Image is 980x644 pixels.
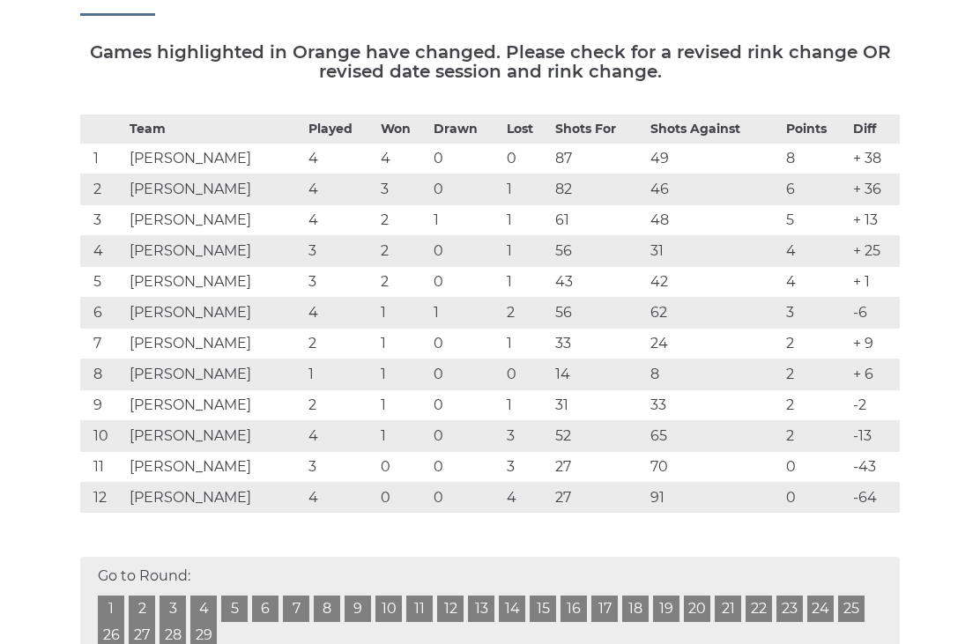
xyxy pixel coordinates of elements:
td: 1 [376,360,429,391]
td: 3 [376,175,429,206]
th: Won [376,116,429,144]
td: [PERSON_NAME] [125,237,304,268]
td: 2 [304,329,376,360]
td: -6 [849,299,900,329]
td: 1 [502,268,551,299]
td: 3 [80,206,125,237]
td: 8 [646,360,782,391]
th: Points [782,116,850,144]
td: 3 [782,299,850,329]
h5: Games highlighted in Orange have changed. Please check for a revised rink change OR revised date ... [80,43,900,82]
td: 0 [429,453,501,484]
a: 25 [838,596,865,623]
td: 14 [551,360,646,391]
td: 91 [646,484,782,514]
td: + 6 [849,360,900,391]
td: 6 [782,175,850,206]
td: 1 [304,360,376,391]
td: 3 [502,422,551,453]
td: 0 [429,175,501,206]
td: + 1 [849,268,900,299]
td: 3 [502,453,551,484]
th: Drawn [429,116,501,144]
td: [PERSON_NAME] [125,391,304,422]
a: 10 [375,596,402,623]
a: 16 [561,596,587,623]
td: 1 [502,391,551,422]
a: 22 [746,596,772,623]
td: 33 [646,391,782,422]
td: 8 [80,360,125,391]
td: 27 [551,484,646,514]
td: [PERSON_NAME] [125,360,304,391]
td: 48 [646,206,782,237]
td: 0 [429,484,501,514]
a: 12 [437,596,464,623]
td: 6 [80,299,125,329]
td: 1 [502,329,551,360]
td: 4 [304,206,376,237]
td: 11 [80,453,125,484]
td: 46 [646,175,782,206]
td: 5 [80,268,125,299]
td: 3 [304,453,376,484]
td: 2 [304,391,376,422]
td: 3 [304,237,376,268]
td: 4 [304,484,376,514]
td: 1 [502,237,551,268]
td: [PERSON_NAME] [125,422,304,453]
td: -2 [849,391,900,422]
td: 4 [782,237,850,268]
td: 31 [551,391,646,422]
a: 17 [591,596,618,623]
td: [PERSON_NAME] [125,329,304,360]
td: 1 [502,206,551,237]
td: + 13 [849,206,900,237]
td: 1 [429,206,501,237]
td: 7 [80,329,125,360]
a: 15 [530,596,556,623]
td: 4 [304,299,376,329]
td: 0 [429,391,501,422]
td: 31 [646,237,782,268]
td: 4 [782,268,850,299]
a: 13 [468,596,494,623]
td: 5 [782,206,850,237]
td: 4 [502,484,551,514]
td: 2 [376,237,429,268]
td: 1 [429,299,501,329]
td: 65 [646,422,782,453]
td: 24 [646,329,782,360]
td: 4 [304,144,376,175]
a: 1 [98,596,124,623]
td: 49 [646,144,782,175]
th: Lost [502,116,551,144]
td: 3 [304,268,376,299]
td: [PERSON_NAME] [125,268,304,299]
td: -64 [849,484,900,514]
td: 4 [80,237,125,268]
td: 2 [782,422,850,453]
td: + 36 [849,175,900,206]
a: 20 [684,596,710,623]
td: 0 [376,453,429,484]
td: 12 [80,484,125,514]
a: 19 [653,596,679,623]
td: 0 [429,237,501,268]
td: 4 [304,422,376,453]
td: 8 [782,144,850,175]
a: 21 [715,596,741,623]
td: 2 [782,391,850,422]
a: 6 [252,596,278,623]
td: + 25 [849,237,900,268]
td: 0 [502,144,551,175]
a: 11 [406,596,433,623]
td: 0 [502,360,551,391]
td: 10 [80,422,125,453]
td: 1 [502,175,551,206]
td: + 9 [849,329,900,360]
a: 14 [499,596,525,623]
td: 62 [646,299,782,329]
th: Diff [849,116,900,144]
td: 0 [429,360,501,391]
